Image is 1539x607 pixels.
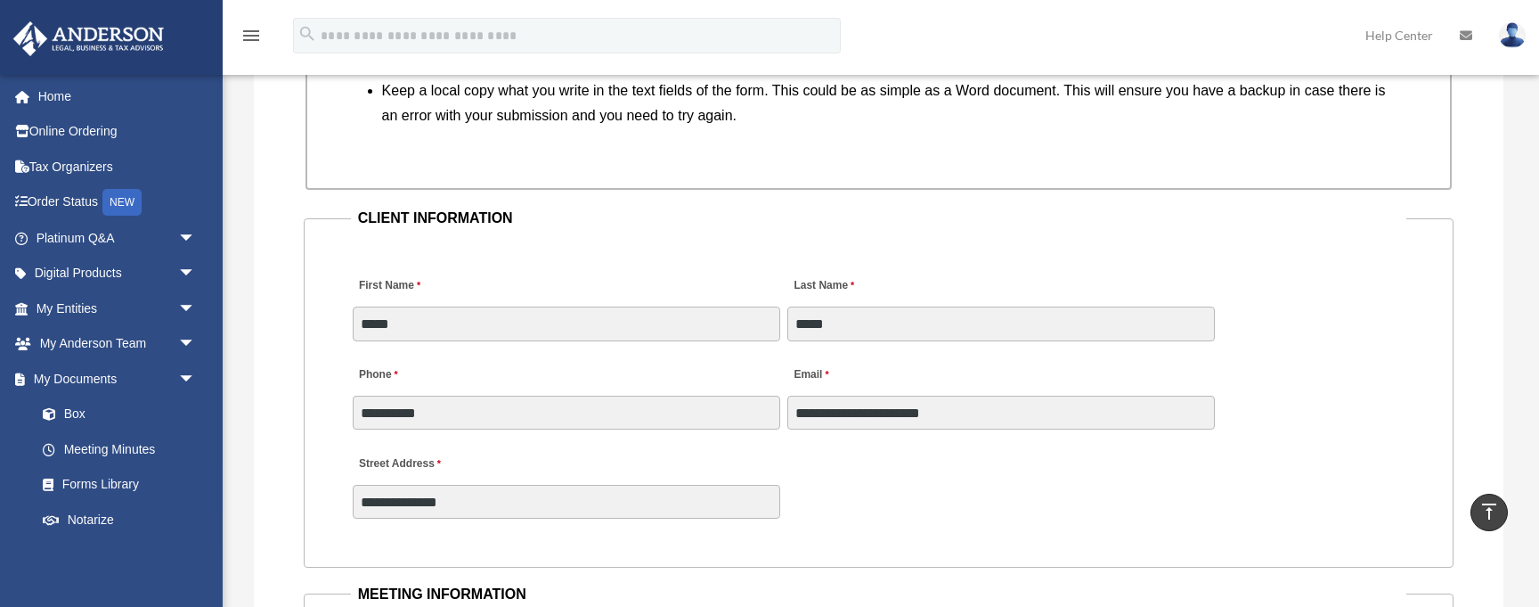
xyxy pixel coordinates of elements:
[787,364,833,388] label: Email
[178,256,214,292] span: arrow_drop_down
[12,291,223,326] a: My Entitiesarrow_drop_down
[12,220,223,256] a: Platinum Q&Aarrow_drop_down
[1478,501,1500,522] i: vertical_align_top
[12,256,223,291] a: Digital Productsarrow_drop_down
[240,25,262,46] i: menu
[240,31,262,46] a: menu
[25,502,223,537] a: Notarize
[351,582,1407,607] legend: MEETING INFORMATION
[25,431,214,467] a: Meeting Minutes
[382,78,1390,128] li: Keep a local copy what you write in the text fields of the form. This could be as simple as a Wor...
[297,24,317,44] i: search
[353,364,403,388] label: Phone
[787,275,859,299] label: Last Name
[12,149,223,185] a: Tax Organizers
[12,185,223,221] a: Order StatusNEW
[351,206,1407,231] legend: CLIENT INFORMATION
[12,114,223,150] a: Online Ordering
[353,275,425,299] label: First Name
[178,326,214,363] span: arrow_drop_down
[12,326,223,362] a: My Anderson Teamarrow_drop_down
[1499,22,1526,48] img: User Pic
[178,291,214,327] span: arrow_drop_down
[12,537,223,573] a: Online Learningarrow_drop_down
[25,397,223,432] a: Box
[178,537,214,574] span: arrow_drop_down
[25,467,223,503] a: Forms Library
[12,78,223,114] a: Home
[178,361,214,398] span: arrow_drop_down
[8,21,169,56] img: Anderson Advisors Platinum Portal
[12,361,223,397] a: My Documentsarrow_drop_down
[178,220,214,257] span: arrow_drop_down
[353,452,522,476] label: Street Address
[1470,494,1508,531] a: vertical_align_top
[102,189,142,216] div: NEW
